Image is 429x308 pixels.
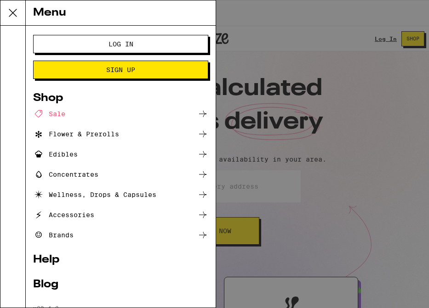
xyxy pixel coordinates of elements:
[33,108,208,119] a: Sale
[109,41,133,47] span: Log In
[33,230,74,241] div: Brands
[33,230,208,241] a: Brands
[33,189,156,200] div: Wellness, Drops & Capsules
[33,129,208,140] a: Flower & Prerolls
[33,40,208,48] a: Log In
[33,149,208,160] a: Edibles
[33,189,208,200] a: Wellness, Drops & Capsules
[106,67,135,73] span: Sign Up
[33,149,78,160] div: Edibles
[33,279,208,290] a: Blog
[33,209,94,220] div: Accessories
[33,108,65,119] div: Sale
[33,35,208,53] button: Log In
[26,0,216,26] div: Menu
[33,169,98,180] div: Concentrates
[33,209,208,220] a: Accessories
[33,254,208,265] a: Help
[33,129,119,140] div: Flower & Prerolls
[33,169,208,180] a: Concentrates
[33,61,208,79] button: Sign Up
[33,93,208,104] a: Shop
[33,66,208,73] a: Sign Up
